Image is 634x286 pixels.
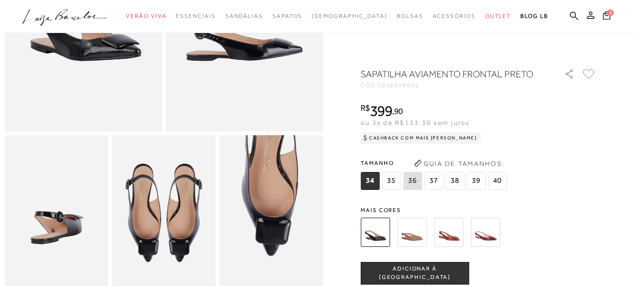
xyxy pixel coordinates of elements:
span: 90 [394,106,403,116]
span: ADICIONAR À [GEOGRAPHIC_DATA] [361,265,469,281]
span: 40 [488,172,507,190]
span: Mais cores [361,207,596,213]
div: CÓD: [361,82,549,88]
h1: SAPATILHA AVIAMENTO FRONTAL PRETO [361,67,537,81]
span: 38 [445,172,464,190]
span: Essenciais [176,13,215,19]
i: R$ [361,104,370,112]
span: 39 [467,172,486,190]
img: SAPATILHA AVIAMENTO FRONTAL ROUGE [397,218,427,247]
div: Cashback com Mais [PERSON_NAME] [361,132,481,144]
span: Acessórios [433,13,476,19]
span: 35 [382,172,401,190]
a: categoryNavScreenReaderText [397,8,423,25]
a: BLOG LB [520,8,548,25]
span: Tamanho [361,156,509,170]
button: 0 [600,10,613,23]
span: Verão Viva [126,13,166,19]
a: categoryNavScreenReaderText [225,8,263,25]
span: Sandálias [225,13,263,19]
span: 36 [403,172,422,190]
button: ADICIONAR À [GEOGRAPHIC_DATA] [361,262,469,285]
a: noSubCategoriesText [312,8,387,25]
img: SAPATILHA AVIAMENTO FRONTAL PRETO [361,218,390,247]
button: Guia de Tamanhos [411,156,505,171]
img: Sapatilha aviamento frontal terracota [434,218,463,247]
span: Outlet [485,13,511,19]
a: categoryNavScreenReaderText [485,8,511,25]
span: 37 [424,172,443,190]
span: ou 3x de R$133,30 sem juros [361,119,469,126]
span: BLOG LB [520,13,548,19]
a: categoryNavScreenReaderText [272,8,302,25]
span: 0 [607,9,614,16]
span: 399 [370,102,392,119]
img: SAPATILHA AVIAMENTO FRONTAL VINHO [471,218,500,247]
span: [DEMOGRAPHIC_DATA] [312,13,387,19]
a: categoryNavScreenReaderText [176,8,215,25]
span: 34 [361,172,379,190]
a: categoryNavScreenReaderText [433,8,476,25]
span: 1058008926 [378,82,420,89]
span: Bolsas [397,13,423,19]
span: Sapatos [272,13,302,19]
i: , [392,107,403,115]
a: categoryNavScreenReaderText [126,8,166,25]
